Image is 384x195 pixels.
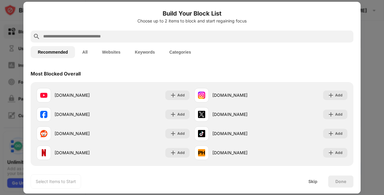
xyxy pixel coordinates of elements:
div: Add [177,92,185,98]
div: Add [177,150,185,156]
img: favicons [198,130,205,137]
div: [DOMAIN_NAME] [212,111,271,117]
div: [DOMAIN_NAME] [55,92,113,98]
div: Add [335,92,343,98]
div: [DOMAIN_NAME] [212,92,271,98]
h6: Build Your Block List [31,9,353,18]
div: [DOMAIN_NAME] [55,149,113,156]
div: Add [335,131,343,137]
div: Choose up to 2 items to block and start regaining focus [31,19,353,23]
button: Recommended [31,46,75,58]
div: Add [335,150,343,156]
div: Done [335,179,346,184]
img: favicons [198,111,205,118]
img: favicons [40,149,47,156]
div: Add [177,111,185,117]
button: Websites [95,46,127,58]
button: Keywords [127,46,162,58]
img: favicons [40,130,47,137]
div: Select Items to Start [36,179,76,185]
button: All [75,46,95,58]
div: [DOMAIN_NAME] [55,111,113,117]
div: Most Blocked Overall [31,71,81,77]
img: favicons [198,92,205,99]
div: [DOMAIN_NAME] [212,130,271,137]
img: search.svg [33,33,40,40]
img: favicons [40,111,47,118]
button: Categories [162,46,198,58]
div: Skip [308,179,317,184]
div: Add [177,131,185,137]
div: Add [335,111,343,117]
img: favicons [40,92,47,99]
div: [DOMAIN_NAME] [212,149,271,156]
div: [DOMAIN_NAME] [55,130,113,137]
img: favicons [198,149,205,156]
